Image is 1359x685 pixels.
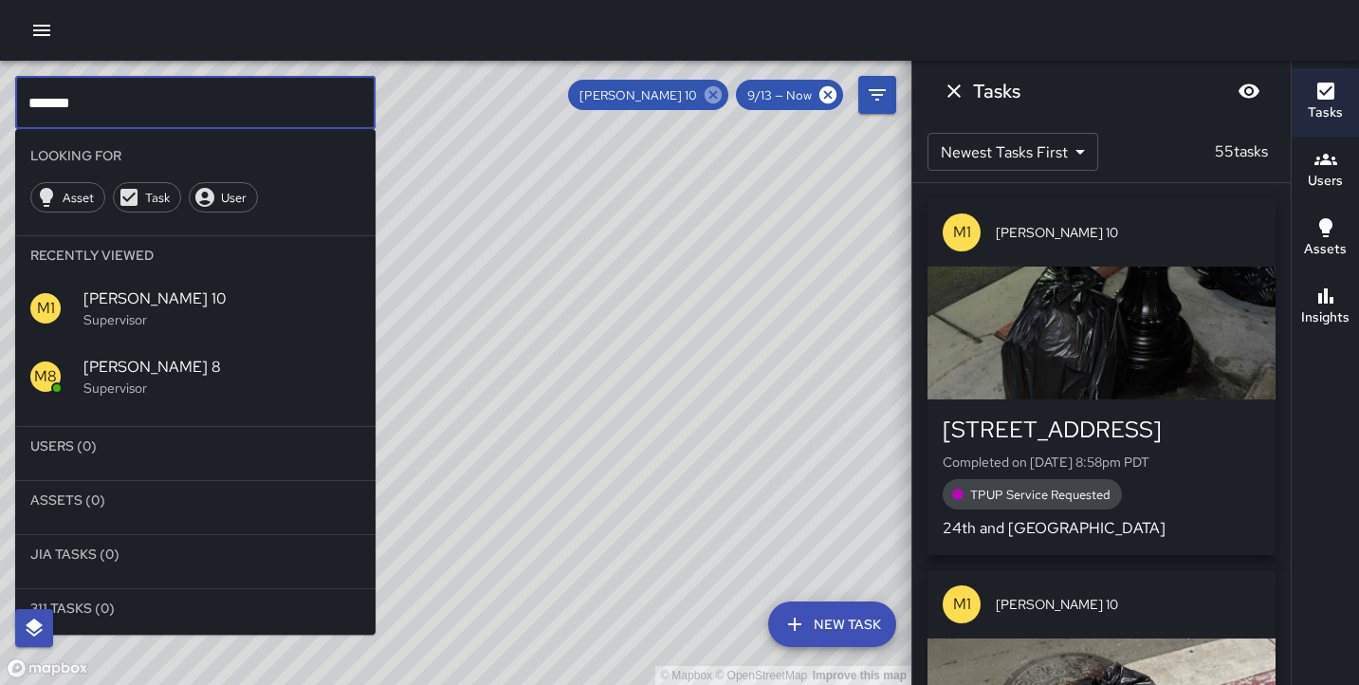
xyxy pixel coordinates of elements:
[953,593,971,616] p: M1
[959,487,1122,503] span: TPUP Service Requested
[943,517,1260,540] p: 24th and [GEOGRAPHIC_DATA]
[15,427,376,465] li: Users (0)
[1292,273,1359,342] button: Insights
[15,535,376,573] li: Jia Tasks (0)
[768,602,896,647] button: New Task
[113,182,181,213] div: Task
[935,72,973,110] button: Dismiss
[15,137,376,175] li: Looking For
[15,589,376,627] li: 311 Tasks (0)
[736,87,823,103] span: 9/13 — Now
[736,80,843,110] div: 9/13 — Now
[52,190,104,206] span: Asset
[83,287,360,310] span: [PERSON_NAME] 10
[83,310,360,329] p: Supervisor
[973,76,1020,106] h6: Tasks
[83,356,360,379] span: [PERSON_NAME] 8
[1292,137,1359,205] button: Users
[1207,140,1276,163] p: 55 tasks
[189,182,258,213] div: User
[953,221,971,244] p: M1
[943,453,1260,472] p: Completed on [DATE] 8:58pm PDT
[996,595,1260,614] span: [PERSON_NAME] 10
[1292,205,1359,273] button: Assets
[943,415,1260,445] div: [STREET_ADDRESS]
[1304,239,1347,260] h6: Assets
[568,87,708,103] span: [PERSON_NAME] 10
[1292,68,1359,137] button: Tasks
[1230,72,1268,110] button: Blur
[858,76,896,114] button: Filters
[568,80,728,110] div: [PERSON_NAME] 10
[34,365,57,388] p: M8
[15,274,376,342] div: M1[PERSON_NAME] 10Supervisor
[15,236,376,274] li: Recently Viewed
[1308,102,1343,123] h6: Tasks
[211,190,257,206] span: User
[135,190,180,206] span: Task
[37,297,55,320] p: M1
[1301,307,1350,328] h6: Insights
[1308,171,1343,192] h6: Users
[30,182,105,213] div: Asset
[15,481,376,519] li: Assets (0)
[996,223,1260,242] span: [PERSON_NAME] 10
[927,133,1098,171] div: Newest Tasks First
[927,198,1276,555] button: M1[PERSON_NAME] 10[STREET_ADDRESS]Completed on [DATE] 8:58pm PDTTPUP Service Requested24th and [G...
[15,342,376,411] div: M8[PERSON_NAME] 8Supervisor
[83,379,360,398] p: Supervisor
